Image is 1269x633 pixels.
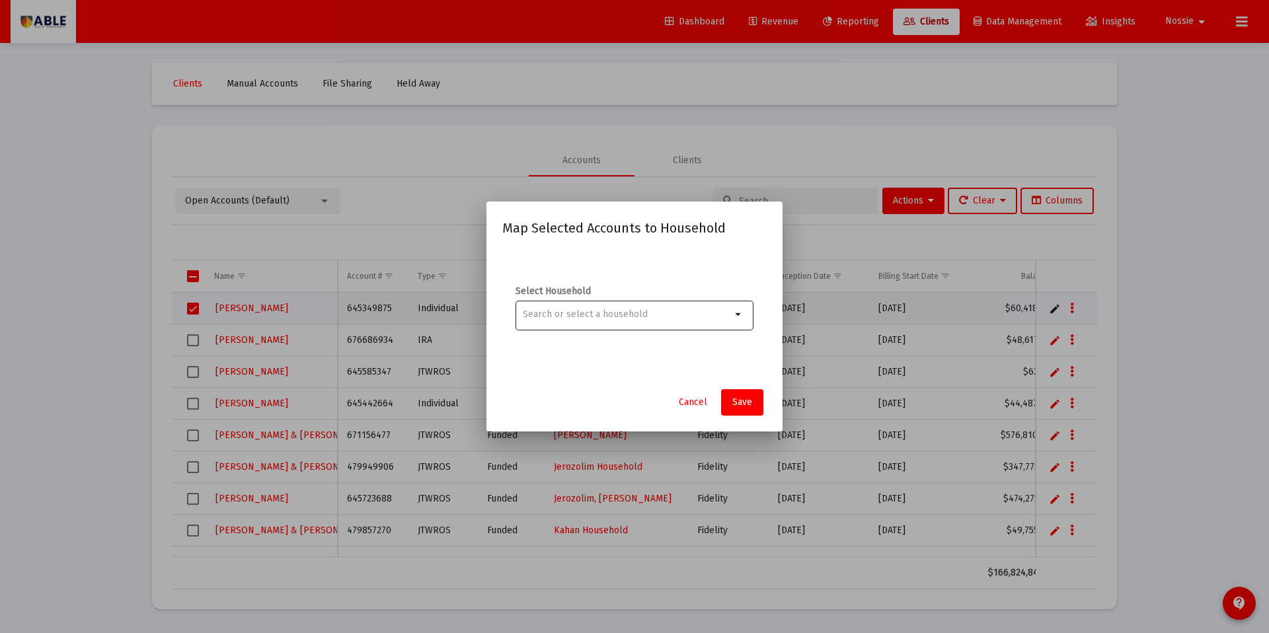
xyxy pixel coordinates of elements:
[523,309,731,320] input: Search or select a household
[679,396,707,408] span: Cancel
[721,389,763,416] button: Save
[731,307,747,322] mat-icon: arrow_drop_down
[516,285,753,298] label: Select Household
[732,396,752,408] span: Save
[502,217,767,239] h2: Map Selected Accounts to Household
[668,389,718,416] button: Cancel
